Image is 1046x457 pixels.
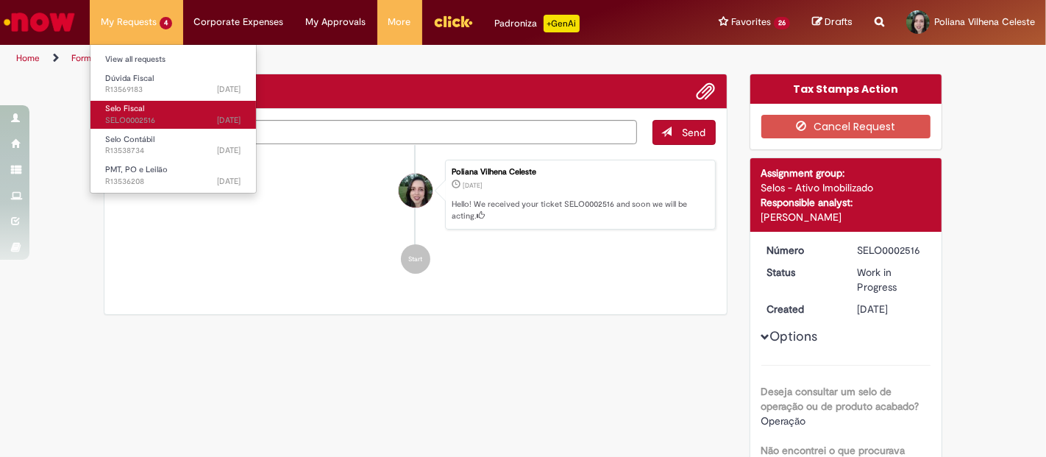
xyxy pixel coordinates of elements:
a: Formulário de Atendimento [71,52,180,64]
span: 26 [774,17,790,29]
a: View all requests [90,52,256,68]
span: Corporate Expenses [194,15,284,29]
span: Drafts [825,15,853,29]
div: Tax Stamps Action [750,74,942,104]
span: SELO0002516 [105,115,241,127]
time: 18/09/2025 14:08:24 [857,302,888,316]
span: [DATE] [218,145,241,156]
ul: Ticket history [115,145,716,289]
span: My Approvals [306,15,366,29]
time: 18/09/2025 15:03:18 [218,115,241,126]
span: 4 [160,17,172,29]
time: 18/09/2025 14:08:24 [463,181,483,190]
div: Responsible analyst: [761,195,931,210]
a: Open R13536208 : PMT, PO e Leilão [90,162,256,189]
span: [DATE] [218,84,241,95]
ul: Page breadcrumbs [11,45,686,72]
span: More [388,15,411,29]
div: SELO0002516 [857,243,925,258]
dt: Status [756,265,847,280]
p: Hello! We received your ticket SELO0002516 and soon we will be acting. [452,199,708,222]
span: Selo Fiscal [105,103,144,114]
span: [DATE] [218,176,241,187]
div: Poliana Vilhena Celeste [452,168,708,177]
div: 18/09/2025 14:08:24 [857,302,925,316]
span: My Requests [101,15,157,29]
li: Poliana Vilhena Celeste [115,160,716,230]
span: [DATE] [463,181,483,190]
b: Não encontrei o que procurava [761,444,906,457]
span: Poliana Vilhena Celeste [934,15,1035,28]
img: ServiceNow [1,7,77,37]
button: Send [652,120,716,145]
p: +GenAi [544,15,580,32]
a: Open R13569183 : Dúvida Fiscal [90,71,256,98]
span: Selo Contábil [105,134,154,145]
time: 16/09/2025 10:33:11 [218,145,241,156]
b: Deseja consultar um selo de operação ou de produto acabado? [761,385,919,413]
div: Poliana Vilhena Celeste [399,174,433,208]
ul: My Requests [90,44,257,194]
div: Work in Progress [857,265,925,294]
dt: Created [756,302,847,316]
img: click_logo_yellow_360x200.png [433,10,473,32]
span: R13569183 [105,84,241,96]
span: PMT, PO e Leilão [105,164,168,175]
span: Send [683,126,706,139]
span: Operação [761,414,806,428]
a: Open SELO0002516 : Selo Fiscal [90,101,256,128]
button: Cancel Request [761,115,931,138]
div: [PERSON_NAME] [761,210,931,224]
dt: Número [756,243,847,258]
a: Open R13538734 : Selo Contábil [90,132,256,159]
time: 26/09/2025 08:46:48 [218,84,241,95]
div: Assignment group: [761,166,931,180]
time: 15/09/2025 14:45:03 [218,176,241,187]
a: Drafts [812,15,853,29]
span: [DATE] [857,302,888,316]
span: Dúvida Fiscal [105,73,154,84]
span: R13538734 [105,145,241,157]
a: Home [16,52,40,64]
div: Selos - Ativo Imobilizado [761,180,931,195]
div: Padroniza [495,15,580,32]
span: [DATE] [218,115,241,126]
span: Favorites [731,15,771,29]
span: R13536208 [105,176,241,188]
